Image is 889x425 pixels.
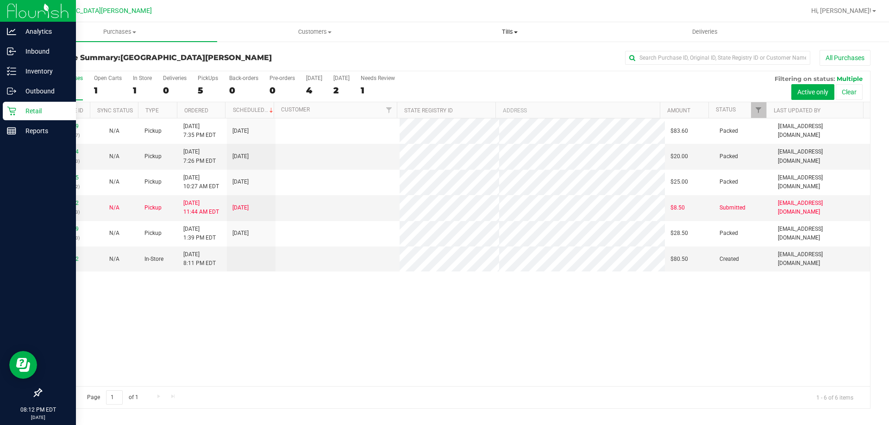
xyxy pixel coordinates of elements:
[778,148,864,165] span: [EMAIL_ADDRESS][DOMAIN_NAME]
[53,200,79,206] a: 11828022
[809,390,861,404] span: 1 - 6 of 6 items
[16,26,72,37] p: Analytics
[183,122,216,140] span: [DATE] 7:35 PM EDT
[670,127,688,136] span: $83.60
[836,84,863,100] button: Clear
[184,107,208,114] a: Ordered
[94,75,122,81] div: Open Carts
[495,102,660,118] th: Address
[109,230,119,236] span: Not Applicable
[412,22,607,42] a: Tills
[778,199,864,216] span: [EMAIL_ADDRESS][DOMAIN_NAME]
[269,85,295,96] div: 0
[670,152,688,161] span: $20.00
[109,229,119,238] button: N/A
[109,256,119,262] span: Not Applicable
[670,178,688,186] span: $25.00
[106,390,123,405] input: 1
[7,126,16,136] inline-svg: Reports
[7,86,16,96] inline-svg: Outbound
[120,53,272,62] span: [GEOGRAPHIC_DATA][PERSON_NAME]
[4,406,72,414] p: 08:12 PM EDT
[16,86,72,97] p: Outbound
[232,152,249,161] span: [DATE]
[16,46,72,57] p: Inbound
[109,255,119,264] button: N/A
[144,127,162,136] span: Pickup
[625,51,810,65] input: Search Purchase ID, Original ID, State Registry ID or Customer Name...
[774,107,820,114] a: Last Updated By
[133,85,152,96] div: 1
[720,255,739,264] span: Created
[109,204,119,211] span: Not Applicable
[667,107,690,114] a: Amount
[198,75,218,81] div: PickUps
[41,54,317,62] h3: Purchase Summary:
[97,107,133,114] a: Sync Status
[720,127,738,136] span: Packed
[109,203,119,212] button: N/A
[7,47,16,56] inline-svg: Inbound
[109,153,119,160] span: Not Applicable
[778,250,864,268] span: [EMAIL_ADDRESS][DOMAIN_NAME]
[607,22,802,42] a: Deliveries
[38,7,152,15] span: [GEOGRAPHIC_DATA][PERSON_NAME]
[144,203,162,212] span: Pickup
[183,173,219,191] span: [DATE] 10:27 AM EDT
[281,106,310,113] a: Customer
[778,225,864,242] span: [EMAIL_ADDRESS][DOMAIN_NAME]
[53,148,79,155] a: 11831764
[232,229,249,238] span: [DATE]
[183,148,216,165] span: [DATE] 7:26 PM EDT
[9,351,37,379] iframe: Resource center
[144,229,162,238] span: Pickup
[53,174,79,181] a: 11827385
[183,199,219,216] span: [DATE] 11:44 AM EDT
[333,85,350,96] div: 2
[232,127,249,136] span: [DATE]
[720,152,738,161] span: Packed
[751,102,766,118] a: Filter
[144,255,163,264] span: In-Store
[109,128,119,134] span: Not Applicable
[7,27,16,36] inline-svg: Analytics
[7,106,16,116] inline-svg: Retail
[163,75,187,81] div: Deliveries
[361,75,395,81] div: Needs Review
[232,203,249,212] span: [DATE]
[4,414,72,421] p: [DATE]
[217,22,412,42] a: Customers
[16,105,72,117] p: Retail
[720,203,745,212] span: Submitted
[413,28,607,36] span: Tills
[775,75,835,82] span: Filtering on status:
[183,225,216,242] span: [DATE] 1:39 PM EDT
[233,107,275,113] a: Scheduled
[306,75,322,81] div: [DATE]
[269,75,295,81] div: Pre-orders
[109,127,119,136] button: N/A
[144,152,162,161] span: Pickup
[218,28,412,36] span: Customers
[53,226,79,232] a: 11829009
[680,28,730,36] span: Deliveries
[306,85,322,96] div: 4
[837,75,863,82] span: Multiple
[791,84,834,100] button: Active only
[198,85,218,96] div: 5
[22,22,217,42] a: Purchases
[53,256,79,262] a: 11832232
[163,85,187,96] div: 0
[79,390,146,405] span: Page of 1
[720,229,738,238] span: Packed
[109,152,119,161] button: N/A
[53,123,79,129] a: 11831359
[404,107,453,114] a: State Registry ID
[22,28,217,36] span: Purchases
[144,178,162,186] span: Pickup
[778,122,864,140] span: [EMAIL_ADDRESS][DOMAIN_NAME]
[778,173,864,191] span: [EMAIL_ADDRESS][DOMAIN_NAME]
[382,102,397,118] a: Filter
[7,67,16,76] inline-svg: Inventory
[229,75,258,81] div: Back-orders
